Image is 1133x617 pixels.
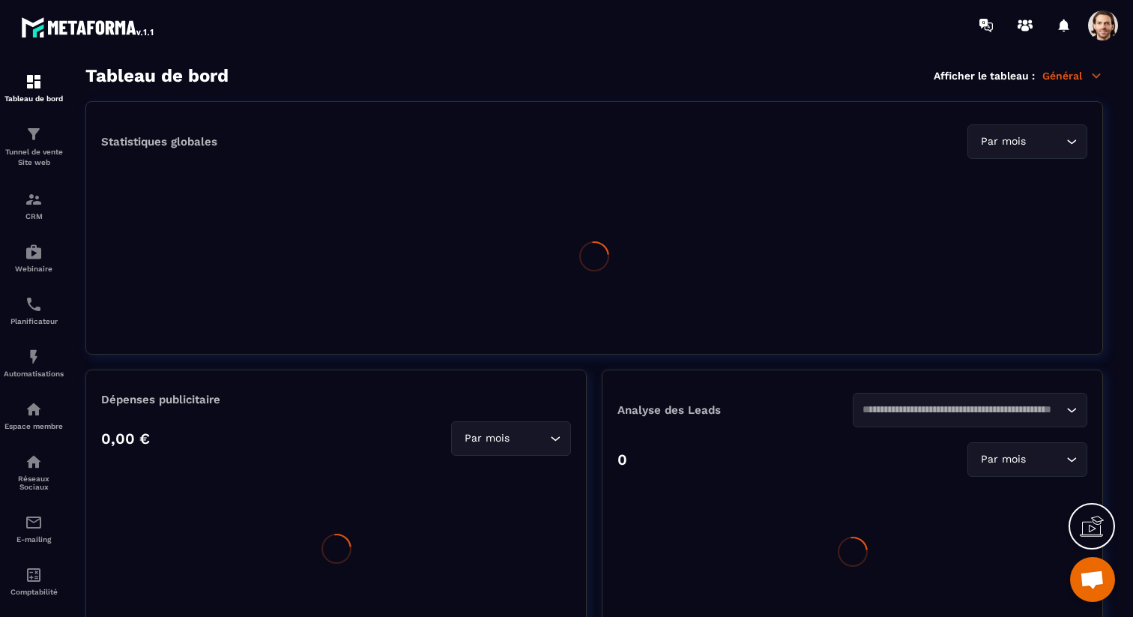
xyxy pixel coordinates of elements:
[977,451,1029,468] span: Par mois
[4,317,64,325] p: Planificateur
[967,442,1087,477] div: Search for option
[25,453,43,471] img: social-network
[4,389,64,442] a: automationsautomationsEspace membre
[4,94,64,103] p: Tableau de bord
[513,430,546,447] input: Search for option
[617,403,853,417] p: Analyse des Leads
[967,124,1087,159] div: Search for option
[4,555,64,607] a: accountantaccountantComptabilité
[25,243,43,261] img: automations
[1029,133,1063,150] input: Search for option
[853,393,1088,427] div: Search for option
[461,430,513,447] span: Par mois
[4,588,64,596] p: Comptabilité
[101,393,571,406] p: Dépenses publicitaire
[4,535,64,544] p: E-mailing
[4,422,64,430] p: Espace membre
[4,265,64,273] p: Webinaire
[4,147,64,168] p: Tunnel de vente Site web
[4,61,64,114] a: formationformationTableau de bord
[4,337,64,389] a: automationsautomationsAutomatisations
[977,133,1029,150] span: Par mois
[25,400,43,418] img: automations
[4,284,64,337] a: schedulerschedulerPlanificateur
[25,190,43,208] img: formation
[4,232,64,284] a: automationsautomationsWebinaire
[4,179,64,232] a: formationformationCRM
[4,212,64,220] p: CRM
[25,514,43,532] img: email
[21,13,156,40] img: logo
[25,125,43,143] img: formation
[4,502,64,555] a: emailemailE-mailing
[617,451,627,469] p: 0
[25,73,43,91] img: formation
[25,348,43,366] img: automations
[4,114,64,179] a: formationformationTunnel de vente Site web
[25,566,43,584] img: accountant
[4,475,64,491] p: Réseaux Sociaux
[25,295,43,313] img: scheduler
[85,65,229,86] h3: Tableau de bord
[1029,451,1063,468] input: Search for option
[862,402,1063,418] input: Search for option
[4,370,64,378] p: Automatisations
[1042,69,1103,82] p: Général
[101,135,217,148] p: Statistiques globales
[4,442,64,502] a: social-networksocial-networkRéseaux Sociaux
[934,70,1035,82] p: Afficher le tableau :
[451,421,571,456] div: Search for option
[1070,557,1115,602] div: Ouvrir le chat
[101,430,150,448] p: 0,00 €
